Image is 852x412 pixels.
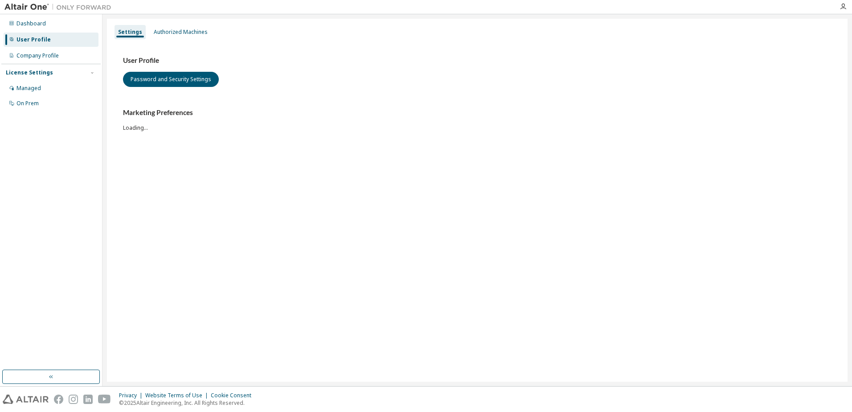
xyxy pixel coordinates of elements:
img: facebook.svg [54,395,63,404]
h3: Marketing Preferences [123,108,832,117]
div: Dashboard [16,20,46,27]
div: Settings [118,29,142,36]
div: Managed [16,85,41,92]
div: License Settings [6,69,53,76]
div: Cookie Consent [211,392,257,399]
img: Altair One [4,3,116,12]
div: Website Terms of Use [145,392,211,399]
div: Privacy [119,392,145,399]
img: instagram.svg [69,395,78,404]
div: Authorized Machines [154,29,208,36]
p: © 2025 Altair Engineering, Inc. All Rights Reserved. [119,399,257,407]
div: Loading... [123,108,832,131]
div: User Profile [16,36,51,43]
div: Company Profile [16,52,59,59]
div: On Prem [16,100,39,107]
img: linkedin.svg [83,395,93,404]
button: Password and Security Settings [123,72,219,87]
h3: User Profile [123,56,832,65]
img: altair_logo.svg [3,395,49,404]
img: youtube.svg [98,395,111,404]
